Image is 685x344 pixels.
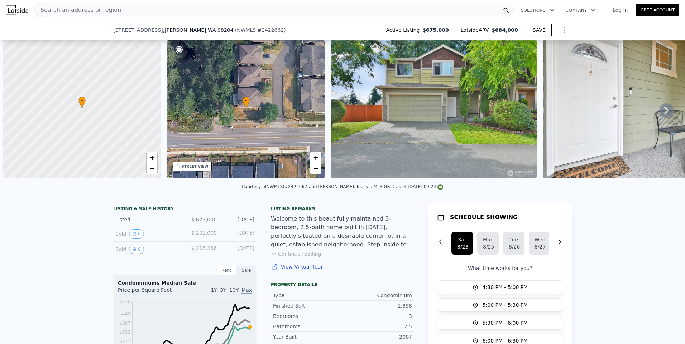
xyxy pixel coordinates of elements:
[236,266,257,275] div: Sale
[509,236,519,243] div: Tue
[437,265,563,272] p: What time works for you?
[483,243,493,250] div: 8/25
[119,321,130,326] tspan: $387
[271,215,414,249] div: Welcome to this beautifully maintained 3-bedroom, 2.5-bath home built in [DATE], perfectly situat...
[477,232,499,255] button: Mon8/25
[557,23,572,37] button: Show Options
[78,98,86,104] span: •
[529,232,550,255] button: Wed8/27
[461,26,492,34] span: Lotside ARV
[331,40,537,178] img: Sale: 167521873 Parcel: 103329435
[273,292,342,299] div: Type
[35,6,121,14] span: Search an address or region
[273,323,342,330] div: Bathrooms
[437,316,563,330] button: 5:30 PM - 6:00 PM
[235,26,286,34] div: ( )
[242,184,444,189] div: Courtesy of NWMLS (#2422662) and [PERSON_NAME], Inc. via MLS GRID as of [DATE] 09:24
[313,153,318,162] span: +
[437,184,443,190] img: NWMLS Logo
[271,263,414,270] a: View Virtual Tour
[271,282,414,288] div: Property details
[273,302,342,309] div: Finished Sqft
[115,216,179,223] div: Listed
[115,229,179,239] div: Sold
[342,323,412,330] div: 2.5
[237,27,256,33] span: NWMLS
[515,4,560,17] button: Solutions
[273,313,342,320] div: Bedrooms
[129,245,144,254] button: View historical data
[457,236,467,243] div: Sat
[182,164,209,169] div: STREET VIEW
[310,163,321,174] a: Zoom out
[211,287,217,293] span: 1Y
[149,164,154,173] span: −
[118,279,252,286] div: Condominiums Median Sale
[243,98,250,104] span: •
[342,313,412,320] div: 3
[342,302,412,309] div: 1,858
[229,287,239,293] span: 10Y
[342,292,412,299] div: Condominium
[271,206,414,212] div: Listing remarks
[119,311,130,316] tspan: $442
[437,280,563,294] button: 4:30 PM - 5:00 PM
[216,266,236,275] div: Rent
[147,163,157,174] a: Zoom out
[310,152,321,163] a: Zoom in
[243,97,250,109] div: •
[206,27,234,33] span: , WA 98204
[113,206,257,213] div: LISTING & SALE HISTORY
[535,236,545,243] div: Wed
[483,284,528,291] span: 4:30 PM - 5:00 PM
[191,217,217,222] span: $ 675,000
[503,232,524,255] button: Tue8/26
[450,213,518,222] h1: SCHEDULE SHOWING
[118,286,185,298] div: Price per Square Foot
[191,245,217,251] span: $ 206,266
[257,27,284,33] span: # 2422662
[119,339,130,344] tspan: $277
[386,26,422,34] span: Active Listing
[222,229,254,239] div: [DATE]
[222,216,254,223] div: [DATE]
[483,319,528,326] span: 5:30 PM - 6:00 PM
[560,4,601,17] button: Company
[509,243,519,250] div: 8/26
[527,24,552,36] button: SAVE
[115,245,179,254] div: Sold
[273,333,342,340] div: Year Built
[191,230,217,236] span: $ 201,000
[492,27,518,33] span: $684,000
[457,243,467,250] div: 8/23
[6,5,28,15] img: Lotside
[451,232,473,255] button: Sat8/23
[147,152,157,163] a: Zoom in
[241,287,252,294] span: Max
[78,97,86,109] div: •
[342,333,412,340] div: 2007
[483,301,528,309] span: 5:00 PM - 5:30 PM
[313,164,318,173] span: −
[422,26,449,34] span: $675,000
[222,245,254,254] div: [DATE]
[113,26,163,34] span: [STREET_ADDRESS]
[119,330,130,335] tspan: $332
[437,298,563,312] button: 5:00 PM - 5:30 PM
[149,153,154,162] span: +
[129,229,144,239] button: View historical data
[483,236,493,243] div: Mon
[271,250,321,257] button: Continue reading
[604,6,636,14] a: Log In
[636,4,679,16] a: Free Account
[119,299,130,304] tspan: $516
[163,26,234,34] span: , [PERSON_NAME]
[220,287,226,293] span: 3Y
[535,243,545,250] div: 8/27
